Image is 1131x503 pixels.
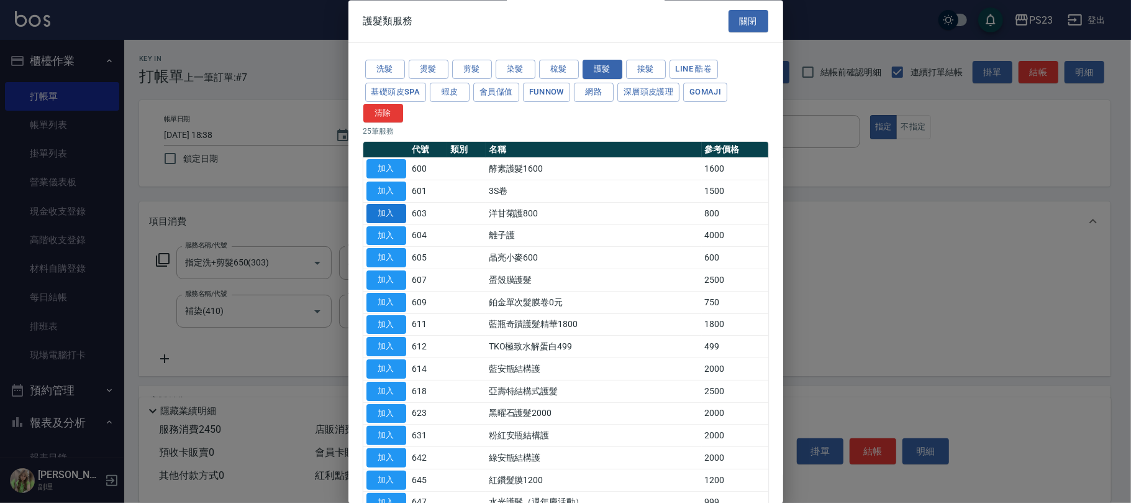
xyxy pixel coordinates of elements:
button: 染髮 [496,60,535,80]
td: 黑曜石護髮2000 [486,403,702,425]
button: 燙髮 [409,60,448,80]
button: 加入 [366,226,406,246]
td: 4000 [702,225,768,247]
td: 600 [702,247,768,269]
span: 護髮類服務 [363,15,413,27]
td: 601 [409,180,448,203]
td: 750 [702,292,768,314]
button: 加入 [366,449,406,468]
td: 1600 [702,158,768,180]
button: 加入 [366,427,406,446]
button: 加入 [366,360,406,379]
td: 2000 [702,425,768,447]
td: 2000 [702,447,768,469]
button: 加入 [366,382,406,401]
button: 深層頭皮護理 [617,83,679,102]
td: 499 [702,336,768,358]
button: FUNNOW [523,83,570,102]
td: 3S卷 [486,180,702,203]
td: 洋甘菊護800 [486,203,702,225]
td: 綠安瓶結構護 [486,447,702,469]
td: 粉紅安瓶結構護 [486,425,702,447]
button: 接髮 [626,60,666,80]
td: 2000 [702,358,768,381]
button: 加入 [366,315,406,335]
button: 加入 [366,271,406,290]
td: 612 [409,336,448,358]
td: 2500 [702,269,768,292]
td: 1500 [702,180,768,203]
td: 631 [409,425,448,447]
td: 645 [409,469,448,492]
button: 加入 [366,249,406,268]
td: 642 [409,447,448,469]
button: 加入 [366,182,406,201]
button: LINE 酷卷 [670,60,719,80]
button: 基礎頭皮SPA [365,83,427,102]
td: 晶亮小麥600 [486,247,702,269]
th: 名稱 [486,142,702,159]
td: 800 [702,203,768,225]
button: 蝦皮 [430,83,470,102]
td: 603 [409,203,448,225]
td: 離子護 [486,225,702,247]
button: 加入 [366,160,406,179]
button: Gomaji [683,83,727,102]
td: 607 [409,269,448,292]
td: 鉑金單次髮膜卷0元 [486,292,702,314]
button: 洗髮 [365,60,405,80]
td: 611 [409,314,448,336]
td: 藍瓶奇蹟護髮精華1800 [486,314,702,336]
td: 2000 [702,403,768,425]
td: 2500 [702,381,768,403]
td: 1800 [702,314,768,336]
th: 代號 [409,142,448,159]
td: 酵素護髮1600 [486,158,702,180]
th: 類別 [447,142,486,159]
button: 加入 [366,204,406,223]
button: 梳髮 [539,60,579,80]
button: 會員儲值 [473,83,519,102]
td: 600 [409,158,448,180]
button: 加入 [366,404,406,423]
td: 609 [409,292,448,314]
td: 623 [409,403,448,425]
td: 604 [409,225,448,247]
td: 亞壽特結構式護髮 [486,381,702,403]
button: 剪髮 [452,60,492,80]
td: 618 [409,381,448,403]
th: 參考價格 [702,142,768,159]
td: TKO極致水解蛋白499 [486,336,702,358]
td: 紅鑽髮膜1200 [486,469,702,492]
td: 605 [409,247,448,269]
button: 關閉 [729,10,768,33]
button: 加入 [366,293,406,312]
button: 清除 [363,104,403,123]
button: 加入 [366,471,406,490]
td: 614 [409,358,448,381]
button: 加入 [366,338,406,357]
td: 藍安瓶結構護 [486,358,702,381]
td: 1200 [702,469,768,492]
button: 護髮 [583,60,622,80]
button: 網路 [574,83,614,102]
p: 25 筆服務 [363,126,768,137]
td: 蛋殼膜護髮 [486,269,702,292]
